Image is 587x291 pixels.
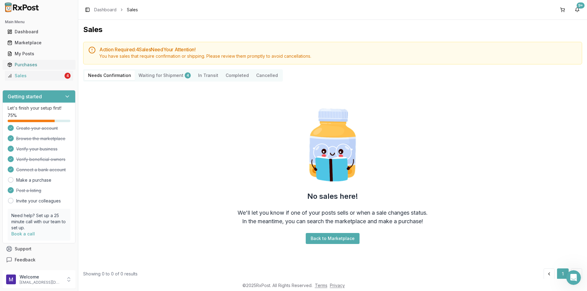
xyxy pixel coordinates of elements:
span: Post a listing [16,187,41,194]
button: Feedback [2,254,76,265]
nav: breadcrumb [94,7,138,13]
a: Privacy [330,283,345,288]
button: Support [2,243,76,254]
button: Needs Confirmation [84,71,135,80]
button: Purchases [2,60,76,70]
div: In the meantime, you can search the marketplace and make a purchase! [242,217,423,226]
button: Marketplace [2,38,76,48]
a: Terms [315,283,327,288]
div: 4 [65,73,71,79]
div: 9+ [577,2,585,9]
span: Verify your business [16,146,57,152]
button: Sales4 [2,71,76,81]
p: Let's finish your setup first! [8,105,70,111]
a: Dashboard [5,26,73,37]
a: Book a call [11,231,35,236]
iframe: Intercom live chat [566,270,581,285]
p: [EMAIL_ADDRESS][DOMAIN_NAME] [20,280,62,285]
img: RxPost Logo [2,2,42,12]
button: Dashboard [2,27,76,37]
h2: No sales here! [307,191,358,201]
a: Dashboard [94,7,116,13]
p: Welcome [20,274,62,280]
a: Invite your colleagues [16,198,61,204]
h3: Getting started [8,93,42,100]
h1: Sales [83,25,582,35]
span: Browse the marketplace [16,136,65,142]
span: Feedback [15,257,35,263]
a: My Posts [5,48,73,59]
a: Make a purchase [16,177,51,183]
div: Marketplace [7,40,71,46]
div: You have sales that require confirmation or shipping. Please review them promptly to avoid cancel... [99,53,577,59]
p: Need help? Set up a 25 minute call with our team to set up. [11,213,67,231]
div: Sales [7,73,63,79]
span: Verify beneficial owners [16,156,65,162]
button: Cancelled [253,71,282,80]
h2: Main Menu [5,20,73,24]
span: 75 % [8,112,17,118]
div: We'll let you know if one of your posts sells or when a sale changes status. [238,209,428,217]
a: Purchases [5,59,73,70]
div: Showing 0 to 0 of 0 results [83,271,138,277]
button: Back to Marketplace [306,233,360,244]
button: My Posts [2,49,76,59]
img: Smart Pill Bottle [293,106,372,184]
div: My Posts [7,51,71,57]
button: In Transit [194,71,222,80]
div: Purchases [7,62,71,68]
div: Dashboard [7,29,71,35]
div: 4 [185,72,191,78]
button: Completed [222,71,253,80]
span: Sales [127,7,138,13]
span: Connect a bank account [16,167,66,173]
button: 1 [557,268,569,279]
span: Create your account [16,125,58,131]
button: Waiting for Shipment [135,71,194,80]
a: Marketplace [5,37,73,48]
button: 9+ [572,5,582,15]
h5: Action Required: 4 Sale s Need Your Attention! [99,47,577,52]
a: Sales4 [5,70,73,81]
img: User avatar [6,275,16,284]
